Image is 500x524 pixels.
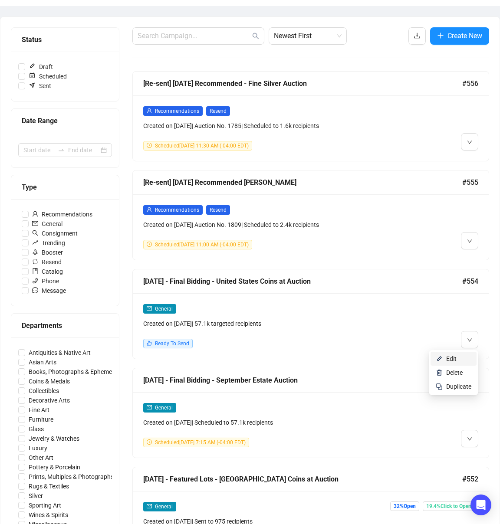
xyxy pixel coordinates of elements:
span: clock-circle [147,242,152,247]
span: Catalog [29,267,66,276]
span: Consignment [29,229,81,238]
span: search [32,230,38,236]
span: rocket [32,249,38,255]
a: [Re-sent] [DATE] Recommended [PERSON_NAME]#555userRecommendationsResendCreated on [DATE]| Auction... [132,170,489,260]
span: Silver [25,491,46,501]
span: Pottery & Porcelain [25,462,84,472]
span: #554 [462,276,478,287]
span: Scheduled [DATE] 11:30 AM (-04:00 EDT) [155,143,249,149]
span: Newest First [274,28,342,44]
a: [Re-sent] [DATE] Recommended - Fine Silver Auction#556userRecommendationsResendCreated on [DATE]|... [132,71,489,161]
span: Message [29,286,69,295]
span: user [147,207,152,212]
span: Furniture [25,415,57,424]
span: user [32,211,38,217]
span: mail [147,504,152,509]
span: rise [32,239,38,246]
div: [Re-sent] [DATE] Recommended - Fine Silver Auction [143,78,462,89]
input: Search Campaign... [138,31,250,41]
span: Wines & Spirits [25,510,72,520]
span: Draft [25,62,56,72]
span: Luxury [25,443,51,453]
span: Other Art [25,453,57,462]
span: Edit [446,355,457,362]
div: Date Range [22,115,109,126]
span: #555 [462,177,478,188]
span: Asian Arts [25,357,60,367]
span: 19.4% Click to Open [423,501,475,511]
span: Rugs & Textiles [25,481,72,491]
span: Delete [446,369,463,376]
span: user [147,108,152,113]
span: Create New [447,30,482,41]
span: Glass [25,424,47,434]
span: mail [32,220,38,226]
span: Coins & Medals [25,377,73,386]
span: phone [32,278,38,284]
span: swap-right [58,147,65,154]
div: Created on [DATE] | Auction No. 1809 | Scheduled to 2.4k recipients [143,220,388,229]
span: Scheduled [DATE] 7:15 AM (-04:00 EDT) [155,439,246,445]
img: svg+xml;base64,PHN2ZyB4bWxucz0iaHR0cDovL3d3dy53My5vcmcvMjAwMC9zdmciIHdpZHRoPSIyNCIgaGVpZ2h0PSIyNC... [436,383,443,390]
span: Prints, Multiples & Photographs [25,472,117,481]
div: Created on [DATE] | Scheduled to 57.1k recipients [143,418,388,427]
span: Resend [29,257,65,267]
span: Books, Photographs & Ephemera [25,367,121,377]
span: Resend [206,205,230,215]
span: retweet [32,259,38,265]
span: plus [437,32,444,39]
span: Fine Art [25,405,53,415]
span: Recommendations [29,210,96,219]
span: Jewelry & Watches [25,434,83,443]
span: Duplicate [446,383,471,390]
span: to [58,147,65,154]
input: Start date [23,145,54,155]
a: [DATE] - Final Bidding - September Estate Auction#553mailGeneralCreated on [DATE]| Scheduled to 5... [132,368,489,458]
div: Created on [DATE] | Auction No. 1785 | Scheduled to 1.6k recipients [143,121,388,131]
div: [DATE] - Featured Lots - [GEOGRAPHIC_DATA] Coins at Auction [143,474,462,485]
span: Resend [206,106,230,116]
span: message [32,287,38,293]
input: End date [68,145,99,155]
span: clock-circle [147,439,152,445]
span: Sporting Art [25,501,65,510]
span: General [155,504,173,510]
span: Ready To Send [155,341,189,347]
span: General [155,306,173,312]
span: book [32,268,38,274]
span: Sent [25,81,55,91]
button: Create New [430,27,489,45]
span: #552 [462,474,478,485]
div: [Re-sent] [DATE] Recommended [PERSON_NAME] [143,177,462,188]
span: mail [147,306,152,311]
span: General [155,405,173,411]
div: [DATE] - Final Bidding - United States Coins at Auction [143,276,462,287]
span: like [147,341,152,346]
span: Scheduled [DATE] 11:00 AM (-04:00 EDT) [155,242,249,248]
div: [DATE] - Final Bidding - September Estate Auction [143,375,462,386]
span: down [467,239,472,244]
img: svg+xml;base64,PHN2ZyB4bWxucz0iaHR0cDovL3d3dy53My5vcmcvMjAwMC9zdmciIHhtbG5zOnhsaW5rPSJodHRwOi8vd3... [436,355,443,362]
span: Trending [29,238,69,248]
div: Open Intercom Messenger [470,495,491,515]
span: #556 [462,78,478,89]
div: Departments [22,320,109,331]
span: Antiquities & Native Art [25,348,94,357]
span: 32% Open [390,501,419,511]
span: Phone [29,276,62,286]
span: mail [147,405,152,410]
span: down [467,337,472,343]
div: Created on [DATE] | 57.1k targeted recipients [143,319,388,328]
span: Collectibles [25,386,62,396]
span: Recommendations [155,207,199,213]
span: Booster [29,248,66,257]
span: Recommendations [155,108,199,114]
img: svg+xml;base64,PHN2ZyB4bWxucz0iaHR0cDovL3d3dy53My5vcmcvMjAwMC9zdmciIHhtbG5zOnhsaW5rPSJodHRwOi8vd3... [436,369,443,376]
span: Decorative Arts [25,396,73,405]
span: down [467,436,472,442]
span: clock-circle [147,143,152,148]
span: Scheduled [25,72,70,81]
span: download [414,32,421,39]
div: Status [22,34,109,45]
span: search [252,33,259,39]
